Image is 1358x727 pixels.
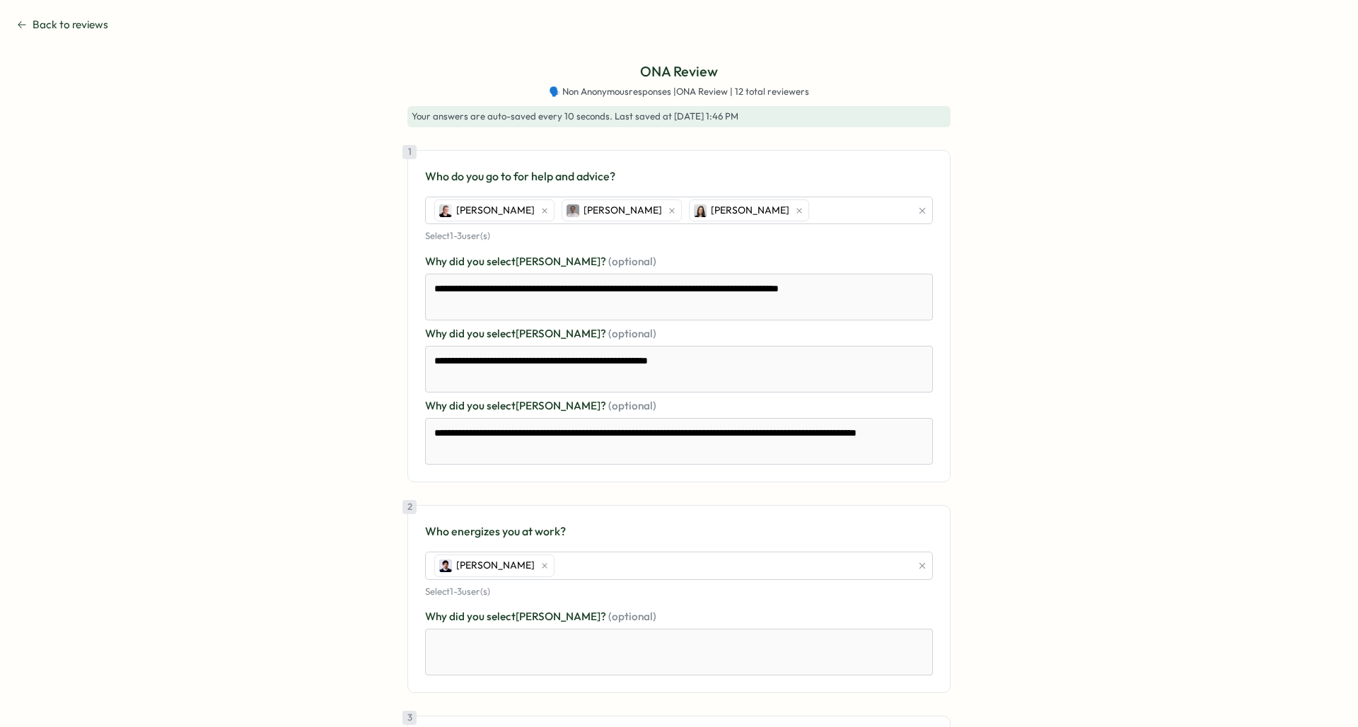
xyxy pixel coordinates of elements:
[640,61,718,83] p: ONA Review
[425,398,933,414] label: Why did you select [PERSON_NAME] ?
[694,204,707,217] img: Elisabetta ​Casagrande
[425,168,933,185] p: Who do you go to for help and advice?
[425,230,933,243] p: Select 1 - 3 user(s)
[425,326,933,342] label: Why did you select [PERSON_NAME] ?
[17,17,108,33] button: Back to reviews
[439,204,452,217] img: Almudena Bernardos
[456,558,535,574] span: [PERSON_NAME]
[407,106,951,127] div: . Last saved at [DATE] 1:46 PM
[425,254,933,269] label: Why did you select [PERSON_NAME] ?
[567,204,579,217] img: Amna Khattak
[711,203,789,219] span: [PERSON_NAME]
[549,86,809,98] span: 🗣️ Non Anonymous responses | ONA Review | 12 total reviewers
[456,203,535,219] span: [PERSON_NAME]
[402,500,417,514] div: 2
[425,523,933,540] p: Who energizes you at work?
[608,327,656,340] span: (optional)
[439,559,452,572] img: Mirza Shayan Baig
[608,399,656,412] span: (optional)
[402,711,417,725] div: 3
[425,586,933,598] p: Select 1 - 3 user(s)
[608,610,656,623] span: (optional)
[33,17,108,33] span: Back to reviews
[425,609,933,624] label: Why did you select [PERSON_NAME] ?
[584,203,662,219] span: [PERSON_NAME]
[412,110,610,122] span: Your answers are auto-saved every 10 seconds
[402,145,417,159] div: 1
[608,255,656,268] span: (optional)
